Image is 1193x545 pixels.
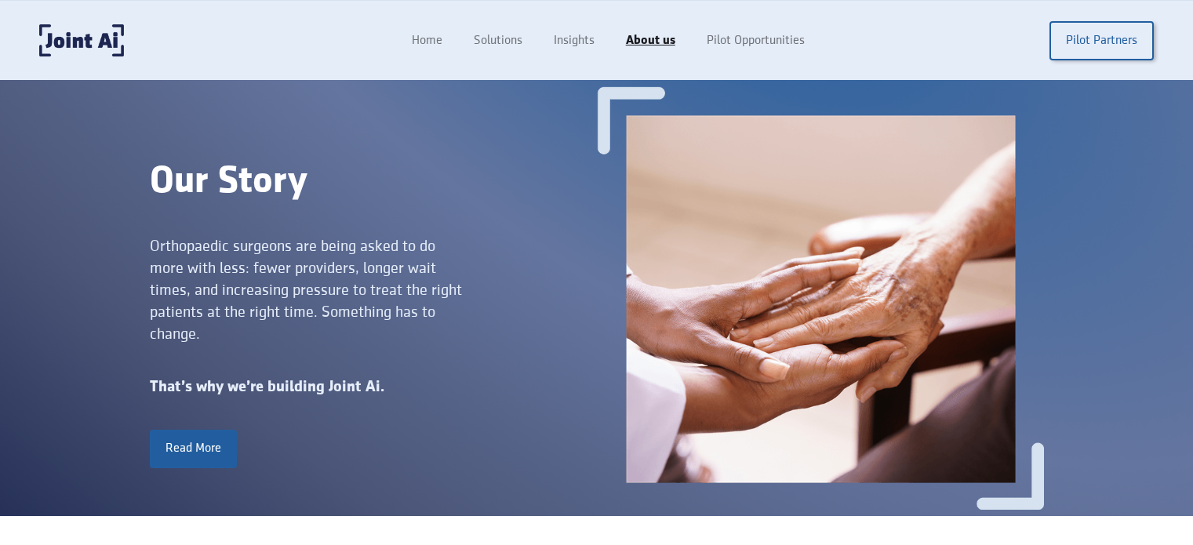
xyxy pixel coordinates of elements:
[458,26,538,56] a: Solutions
[150,376,597,398] div: That’s why we’re building Joint Ai.
[396,26,458,56] a: Home
[610,26,691,56] a: About us
[150,235,463,345] div: Orthopaedic surgeons are being asked to do more with less: fewer providers, longer wait times, an...
[150,160,597,204] div: Our Story
[538,26,610,56] a: Insights
[1049,21,1154,60] a: Pilot Partners
[39,24,124,56] a: home
[150,430,237,467] a: Read More
[691,26,820,56] a: Pilot Opportunities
